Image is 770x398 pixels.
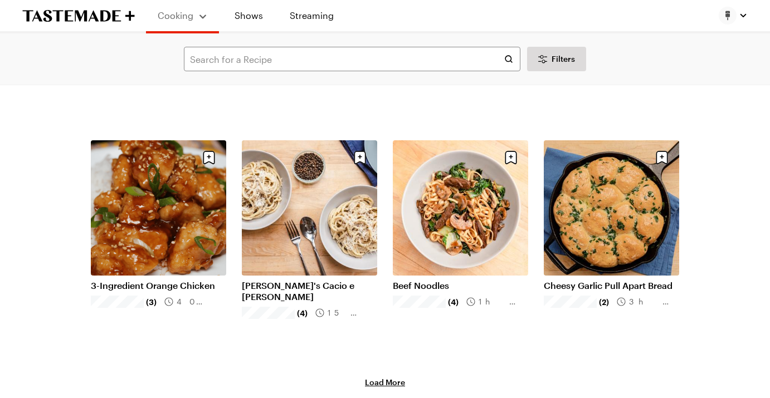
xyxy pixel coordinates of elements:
button: Desktop filters [527,47,586,71]
span: Filters [552,53,575,65]
button: Profile picture [719,7,748,24]
button: Save recipe [500,147,522,168]
a: 3-Ingredient Orange Chicken [91,280,226,291]
button: Save recipe [651,147,672,168]
button: Load More [365,377,405,388]
input: Search for a Recipe [184,47,520,71]
span: Cooking [158,10,193,21]
a: Beef Noodles [393,280,528,291]
button: Save recipe [198,147,220,168]
a: Cheesy Garlic Pull Apart Bread [544,280,679,291]
img: Profile picture [719,7,737,24]
a: To Tastemade Home Page [22,9,135,22]
button: Save recipe [349,147,371,168]
a: [PERSON_NAME]'s Cacio e [PERSON_NAME] [242,280,377,302]
button: Cooking [157,4,208,27]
